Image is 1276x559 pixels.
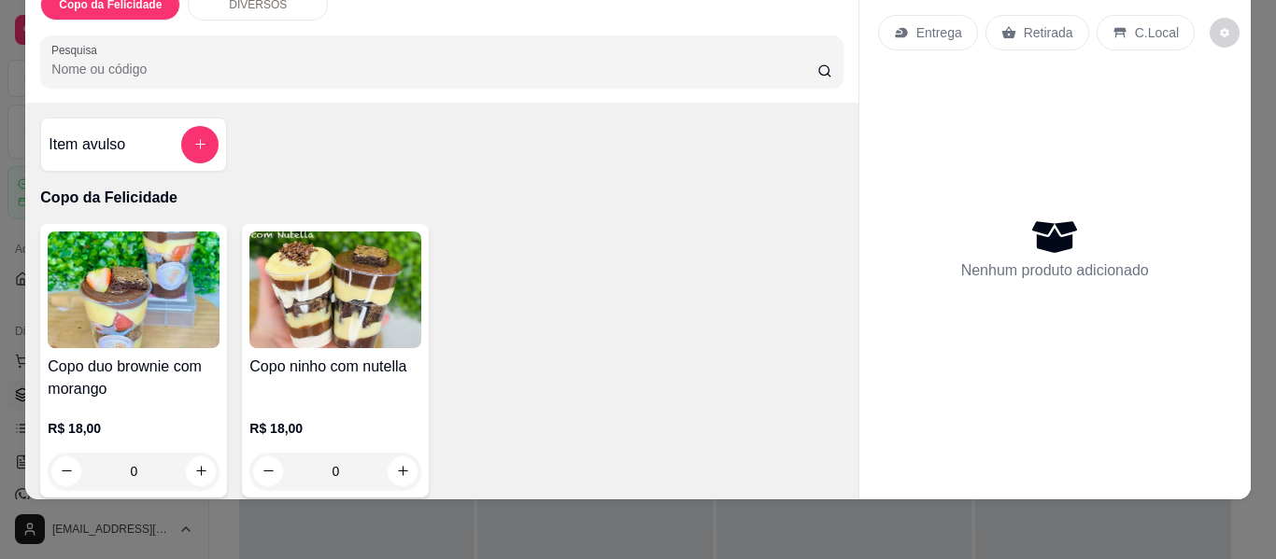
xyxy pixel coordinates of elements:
img: product-image [48,231,220,348]
p: R$ 18,00 [48,419,220,438]
button: increase-product-quantity [186,456,216,486]
p: Nenhum produto adicionado [961,259,1149,282]
h4: Item avulso [49,133,125,156]
h4: Copo duo brownie com morango [48,356,220,400]
button: add-separate-item [181,126,219,163]
p: R$ 18,00 [249,419,421,438]
img: product-image [249,231,421,348]
h4: Copo ninho com nutella [249,356,421,378]
p: C.Local [1135,23,1179,42]
p: Retirada [1024,23,1073,42]
button: decrease-product-quantity [1210,18,1240,48]
p: Entrega [916,23,962,42]
button: decrease-product-quantity [51,456,81,486]
p: Copo da Felicidade [40,187,843,209]
button: decrease-product-quantity [253,456,283,486]
input: Pesquisa [51,60,817,78]
button: increase-product-quantity [388,456,418,486]
label: Pesquisa [51,42,104,58]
